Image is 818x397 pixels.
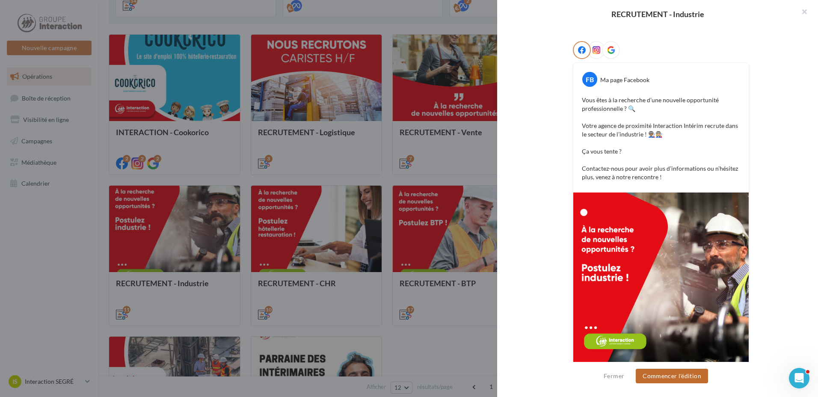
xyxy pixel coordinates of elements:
[789,368,809,388] iframe: Intercom live chat
[636,369,708,383] button: Commencer l'édition
[600,76,649,84] div: Ma page Facebook
[511,10,804,18] div: RECRUTEMENT - Industrie
[582,96,740,181] p: Vous êtes à la recherche d’une nouvelle opportunité professionnelle ? 🔍 Votre agence de proximité...
[600,371,628,381] button: Fermer
[582,72,597,87] div: FB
